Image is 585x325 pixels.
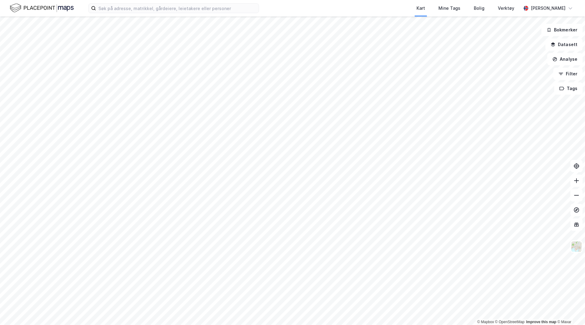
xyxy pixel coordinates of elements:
[531,5,565,12] div: [PERSON_NAME]
[545,38,583,51] button: Datasett
[571,241,582,252] img: Z
[96,4,259,13] input: Søk på adresse, matrikkel, gårdeiere, leietakere eller personer
[417,5,425,12] div: Kart
[555,296,585,325] iframe: Chat Widget
[554,82,583,95] button: Tags
[477,320,494,324] a: Mapbox
[10,3,74,13] img: logo.f888ab2527a4732fd821a326f86c7f29.svg
[553,68,583,80] button: Filter
[438,5,460,12] div: Mine Tags
[498,5,514,12] div: Verktøy
[547,53,583,65] button: Analyse
[526,320,556,324] a: Improve this map
[474,5,484,12] div: Bolig
[495,320,525,324] a: OpenStreetMap
[541,24,583,36] button: Bokmerker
